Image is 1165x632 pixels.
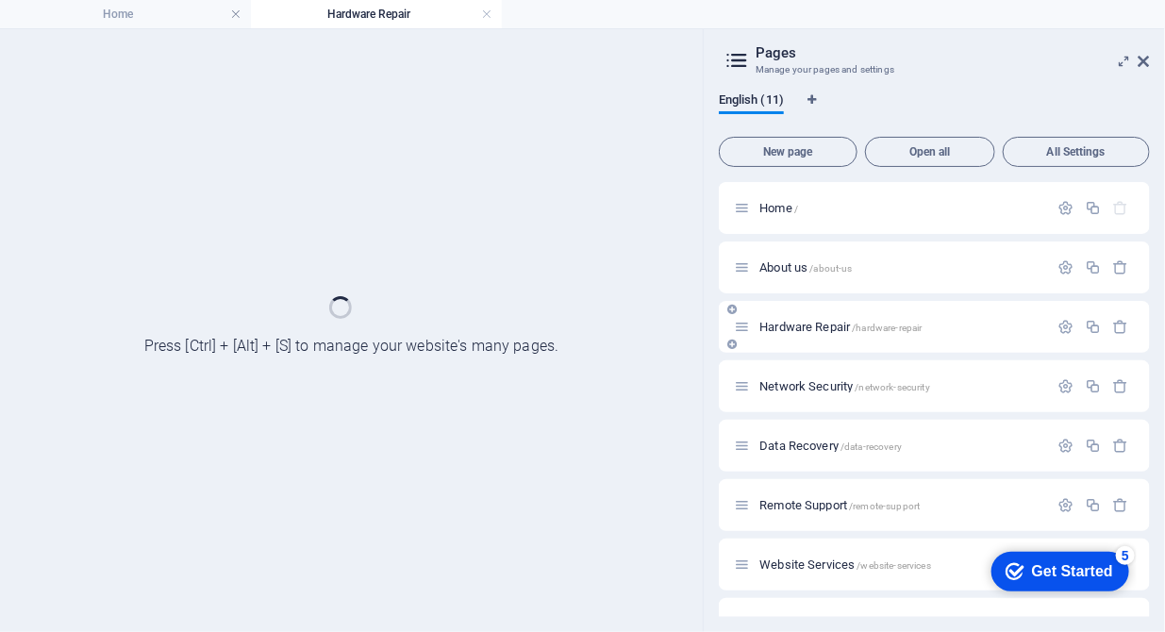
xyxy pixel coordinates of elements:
span: / [794,204,798,214]
span: /network-security [855,382,929,392]
div: Duplicate [1085,497,1101,513]
span: Click to open page [759,439,902,453]
div: About us/about-us [754,261,1048,274]
span: Click to open page [759,201,798,215]
div: Hardware Repair/hardware-repair [754,321,1048,333]
span: /hardware-repair [852,323,922,333]
div: Duplicate [1085,378,1101,394]
div: Duplicate [1085,259,1101,275]
div: Remove [1113,438,1129,454]
div: 5 [135,4,154,23]
div: Settings [1057,200,1073,216]
div: Remote Support/remote-support [754,499,1048,511]
div: The startpage cannot be deleted [1113,200,1129,216]
div: Network Security/network-security [754,380,1048,392]
div: Website Services/website-services [754,558,1048,571]
div: Duplicate [1085,616,1101,632]
h2: Pages [756,44,1150,61]
span: Open all [874,146,987,158]
div: Duplicate [1085,438,1101,454]
div: Remove [1113,497,1129,513]
span: Click to open page [759,379,930,393]
div: Settings [1057,438,1073,454]
button: New page [719,137,857,167]
div: Remove [1113,378,1129,394]
div: Duplicate [1085,319,1101,335]
div: Data Recovery/data-recovery [754,440,1048,452]
div: Remove [1113,259,1129,275]
button: All Settings [1003,137,1150,167]
span: /remote-support [849,501,920,511]
div: Settings [1057,259,1073,275]
div: Remove [1113,616,1129,632]
h4: Hardware Repair [251,4,502,25]
span: /about-us [809,263,852,274]
span: /website-services [857,560,930,571]
span: All Settings [1011,146,1141,158]
div: Get Started 5 items remaining, 0% complete [10,9,148,49]
button: Open all [865,137,995,167]
span: Click to open page [759,557,931,572]
div: Language Tabs [719,93,1150,129]
span: English (11) [719,89,784,115]
div: Home/ [754,202,1048,214]
div: Settings [1057,616,1073,632]
span: Click to open page [759,320,922,334]
span: New page [727,146,849,158]
div: Settings [1057,319,1073,335]
span: Click to open page [759,260,852,274]
div: Settings [1057,497,1073,513]
div: Settings [1057,378,1073,394]
div: Duplicate [1085,200,1101,216]
span: /data-recovery [840,441,902,452]
h3: Manage your pages and settings [756,61,1112,78]
div: Remove [1113,319,1129,335]
span: Click to open page [759,498,920,512]
div: Get Started [51,21,132,38]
